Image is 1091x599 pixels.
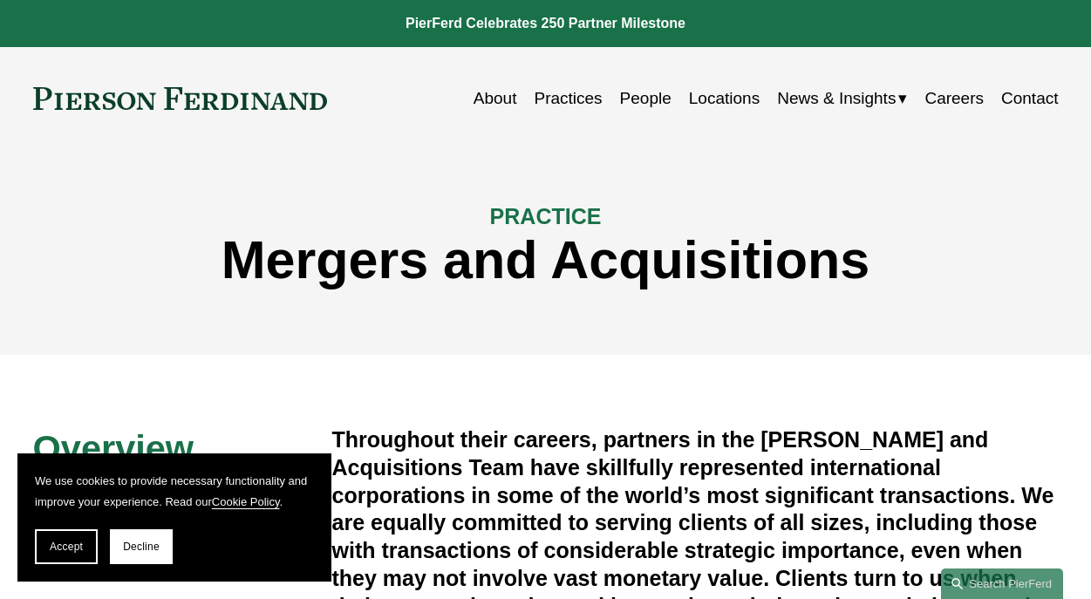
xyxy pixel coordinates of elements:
[941,568,1063,599] a: Search this site
[689,82,760,115] a: Locations
[777,82,907,115] a: folder dropdown
[35,471,314,512] p: We use cookies to provide necessary functionality and improve your experience. Read our .
[924,82,984,115] a: Careers
[33,427,194,468] span: Overview
[35,529,98,564] button: Accept
[123,541,160,553] span: Decline
[17,453,331,582] section: Cookie banner
[777,84,896,113] span: News & Insights
[534,82,602,115] a: Practices
[33,230,1059,291] h1: Mergers and Acquisitions
[620,82,672,115] a: People
[212,495,280,508] a: Cookie Policy
[1001,82,1058,115] a: Contact
[50,541,83,553] span: Accept
[490,204,602,228] span: PRACTICE
[110,529,173,564] button: Decline
[474,82,517,115] a: About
